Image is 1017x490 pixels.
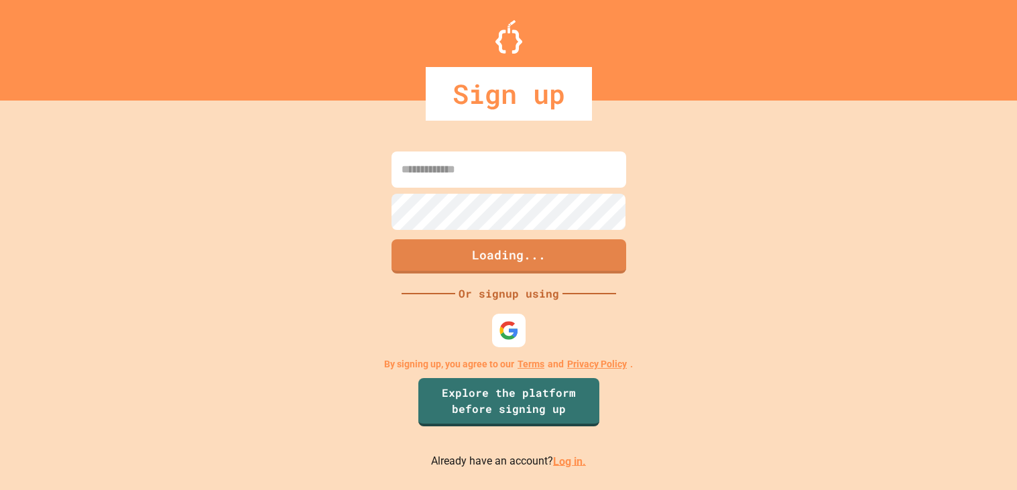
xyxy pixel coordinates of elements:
a: Privacy Policy [567,357,627,371]
button: Loading... [392,239,626,273]
p: By signing up, you agree to our and . [384,357,633,371]
div: Or signup using [455,286,562,302]
a: Log in. [553,454,586,467]
img: Logo.svg [495,20,522,54]
div: Sign up [426,67,592,121]
a: Explore the platform before signing up [418,378,599,426]
p: Already have an account? [431,453,586,470]
img: google-icon.svg [499,320,519,341]
a: Terms [518,357,544,371]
